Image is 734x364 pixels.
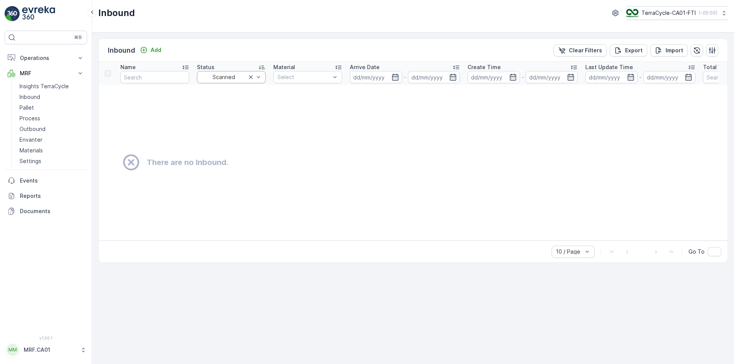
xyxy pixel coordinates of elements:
[120,63,136,71] p: Name
[108,45,135,56] p: Inbound
[197,63,214,71] p: Status
[19,125,45,133] p: Outbound
[5,6,20,21] img: logo
[278,73,330,81] p: Select
[610,44,647,57] button: Export
[5,66,87,81] button: MRF
[19,157,41,165] p: Settings
[19,93,40,101] p: Inbound
[569,47,602,54] p: Clear Filters
[666,47,683,54] p: Import
[16,113,87,124] a: Process
[19,147,43,154] p: Materials
[137,45,164,55] button: Add
[19,83,69,90] p: Insights TerraCycle
[643,71,696,83] input: dd/mm/yyyy
[554,44,607,57] button: Clear Filters
[650,44,688,57] button: Import
[5,173,87,188] a: Events
[151,46,161,54] p: Add
[16,102,87,113] a: Pallet
[625,47,643,54] p: Export
[468,63,501,71] p: Create Time
[468,71,520,83] input: dd/mm/yyyy
[5,204,87,219] a: Documents
[521,73,524,82] p: -
[585,63,633,71] p: Last Update Time
[20,177,84,184] p: Events
[120,71,189,83] input: Search
[273,63,295,71] p: Material
[350,63,380,71] p: Arrive Date
[19,104,34,112] p: Pallet
[19,136,42,144] p: Envanter
[22,6,55,21] img: logo_light-DOdMpM7g.png
[641,9,696,17] p: TerraCycle-CA01-FTI
[5,342,87,358] button: MMMRF.CA01
[626,9,638,17] img: TC_BVHiTW6.png
[526,71,578,83] input: dd/mm/yyyy
[626,6,728,20] button: TerraCycle-CA01-FTI(-05:00)
[6,344,19,356] div: MM
[5,50,87,66] button: Operations
[98,7,135,19] p: Inbound
[689,248,705,256] span: Go To
[350,71,402,83] input: dd/mm/yyyy
[16,124,87,134] a: Outbound
[16,156,87,167] a: Settings
[16,134,87,145] a: Envanter
[20,70,72,77] p: MRF
[699,10,717,16] p: ( -05:00 )
[74,34,82,40] p: ⌘B
[408,71,460,83] input: dd/mm/yyyy
[639,73,642,82] p: -
[20,207,84,215] p: Documents
[16,145,87,156] a: Materials
[5,336,87,340] span: v 1.50.1
[20,192,84,200] p: Reports
[24,346,76,354] p: MRF.CA01
[585,71,638,83] input: dd/mm/yyyy
[19,115,40,122] p: Process
[5,188,87,204] a: Reports
[16,92,87,102] a: Inbound
[16,81,87,92] a: Insights TerraCycle
[147,157,228,168] h2: There are no Inbound.
[404,73,406,82] p: -
[20,54,72,62] p: Operations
